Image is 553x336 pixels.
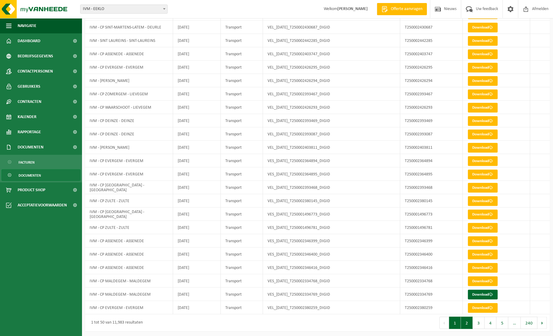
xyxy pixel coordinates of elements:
td: T250002393467 [400,87,463,101]
td: T250001496781 [400,221,463,234]
a: Download [468,210,498,219]
td: [DATE] [173,47,221,61]
td: Transport [221,87,263,101]
td: VEL_[DATE]_T250002380259_DIGID [263,301,400,314]
a: Facturen [2,156,80,168]
a: Download [468,23,498,32]
td: [DATE] [173,74,221,87]
span: Facturen [19,157,35,168]
a: Download [468,116,498,126]
td: Transport [221,101,263,114]
span: Dashboard [18,33,40,49]
td: VEL_[DATE]_T250002442285_DIGID [263,34,400,47]
td: Transport [221,208,263,221]
td: IVM - CP [GEOGRAPHIC_DATA] - [GEOGRAPHIC_DATA] [85,181,173,194]
td: Transport [221,194,263,208]
td: VEL_[DATE]_T250002393469_DIGID [263,114,400,127]
td: [DATE] [173,234,221,248]
td: VES_[DATE]_T250002364894_DIGID [263,154,400,168]
a: Offerte aanvragen [377,3,427,15]
td: [DATE] [173,127,221,141]
a: Download [468,36,498,46]
td: [DATE] [173,221,221,234]
td: VEL_[DATE]_T250002426294_DIGID [263,74,400,87]
a: Download [468,63,498,73]
td: IVM - CP MALDEGEM - MALDEGEM [85,288,173,301]
td: VEL_[DATE]_T250002393087_DIGID [263,127,400,141]
button: 5 [497,317,508,329]
a: Download [468,130,498,139]
td: T250002346399 [400,234,463,248]
a: Download [468,236,498,246]
td: IVM - CP EVERGEM - EVERGEM [85,154,173,168]
td: T250002346400 [400,248,463,261]
td: Transport [221,288,263,301]
a: Download [468,303,498,313]
td: VEL_[DATE]_T250002393467_DIGID [263,87,400,101]
span: Documenten [18,140,43,155]
button: 4 [485,317,497,329]
td: [DATE] [173,248,221,261]
td: Transport [221,34,263,47]
td: VES_[DATE]_T250001496781_DIGID [263,221,400,234]
td: Transport [221,221,263,234]
span: Kalender [18,109,36,124]
span: IVM - EEKLO [80,5,168,14]
td: VEL_[DATE]_T250002393468_DIGID [263,181,400,194]
a: Documenten [2,169,80,181]
td: VEL_[DATE]_T250002403747_DIGID [263,47,400,61]
span: Bedrijfsgegevens [18,49,53,64]
td: [DATE] [173,274,221,288]
td: IVM - CP ASSENEDE - ASSENEDE [85,248,173,261]
span: Documenten [19,170,41,181]
strong: [PERSON_NAME] [337,7,368,11]
td: [DATE] [173,141,221,154]
td: Transport [221,168,263,181]
td: IVM - CP ASSENEDE - ASSENEDE [85,261,173,274]
td: [DATE] [173,101,221,114]
td: T250002403747 [400,47,463,61]
td: [DATE] [173,87,221,101]
span: IVM - EEKLO [80,5,167,13]
td: Transport [221,181,263,194]
td: T250002380259 [400,301,463,314]
a: Download [468,263,498,273]
td: T250002426295 [400,61,463,74]
td: Transport [221,301,263,314]
span: Navigatie [18,18,36,33]
td: IVM - CP ZULTE - ZULTE [85,194,173,208]
span: Acceptatievoorwaarden [18,198,67,213]
td: T250002380145 [400,194,463,208]
td: Transport [221,274,263,288]
td: T250002393468 [400,181,463,194]
span: Product Shop [18,182,45,198]
span: … [508,317,521,329]
td: IVM - CP WAARSCHOOT - LIEVEGEM [85,101,173,114]
td: Transport [221,61,263,74]
td: Transport [221,47,263,61]
a: Download [468,49,498,59]
button: Previous [439,317,449,329]
td: T250002426293 [400,101,463,114]
div: 1 tot 50 van 11,983 resultaten [88,317,143,328]
td: T250002364894 [400,154,463,168]
td: VES_[DATE]_T250002364895_DIGID [263,168,400,181]
span: Gebruikers [18,79,40,94]
td: VES_[DATE]_T250002346400_DIGID [263,248,400,261]
td: IVM - CP EVERGEM - EVERGEM [85,301,173,314]
td: VEL_[DATE]_T250002426295_DIGID [263,61,400,74]
td: IVM - CP DEINZE - DEINZE [85,127,173,141]
a: Download [468,277,498,286]
button: Next [538,317,547,329]
td: T250002403811 [400,141,463,154]
span: Contracten [18,94,41,109]
td: T250002334768 [400,274,463,288]
td: Transport [221,261,263,274]
a: Download [468,156,498,166]
td: IVM - [PERSON_NAME] [85,74,173,87]
td: Transport [221,21,263,34]
td: IVM - CP DEINZE - DEINZE [85,114,173,127]
td: [DATE] [173,301,221,314]
td: Transport [221,141,263,154]
td: [DATE] [173,61,221,74]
